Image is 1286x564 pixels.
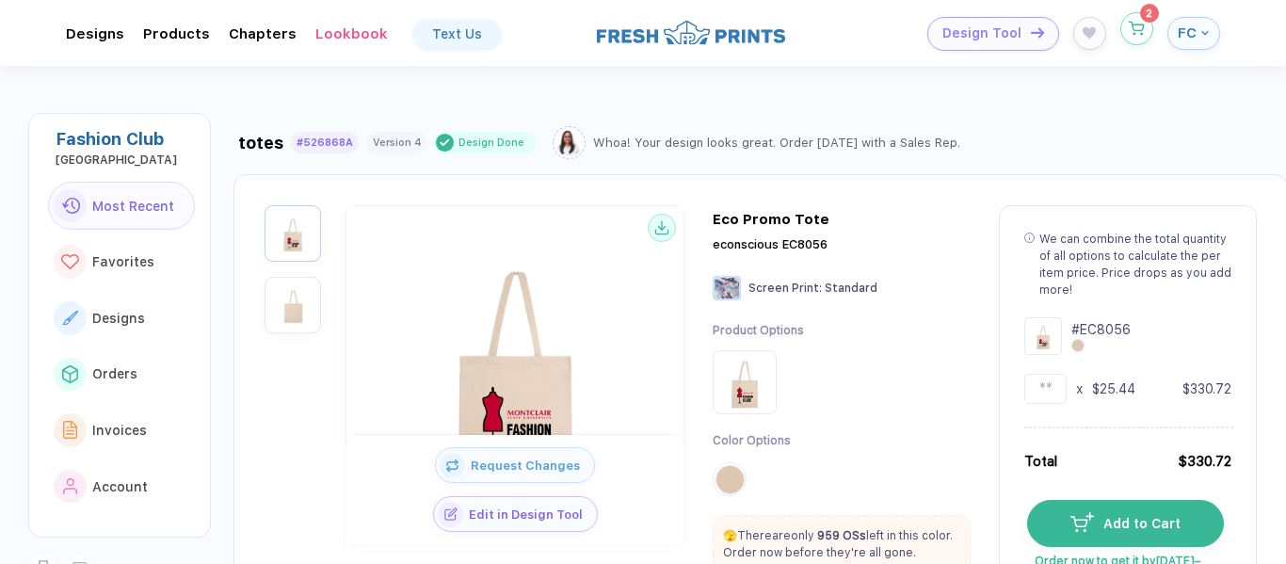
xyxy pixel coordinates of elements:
span: Request Changes [465,459,594,473]
button: FC [1167,17,1220,50]
button: iconAdd to Cart [1027,500,1224,547]
div: Montclair State University [56,153,195,167]
p: There are only left in this color. Order now before they're all gone. [714,527,970,561]
div: Color Options [713,433,804,449]
span: Design Tool [942,25,1021,41]
span: Edit in Design Tool [463,508,597,522]
div: $330.72 [1182,379,1231,398]
div: Design Done [458,136,524,150]
img: Product Option [716,354,773,411]
span: Account [92,479,148,494]
div: ProductsToggle dropdown menu [143,25,210,42]
img: ebf72f52-ba17-4e36-936d-e5556163a1a4_nt_front_1759417019853.jpg [269,210,316,257]
div: DesignsToggle dropdown menu [66,25,124,42]
button: link to iconFavorites [48,237,195,286]
button: iconEdit in Design Tool [433,496,598,532]
div: Product Options [713,323,804,339]
img: logo [597,18,785,47]
div: Text Us [432,26,482,41]
span: econscious EC8056 [713,237,828,251]
div: Version 4 [373,137,421,149]
img: Sophie.png [555,129,583,156]
div: Fashion Club [56,129,195,149]
button: link to iconAccount [48,462,195,511]
a: Text Us [413,19,501,49]
div: #526868A [297,137,353,149]
button: link to iconMost Recent [48,182,195,231]
div: ChaptersToggle dropdown menu chapters [229,25,297,42]
img: icon [1070,512,1094,531]
img: ebf72f52-ba17-4e36-936d-e5556163a1a4_nt_back_1759417019855.jpg [269,282,316,329]
div: Total [1024,451,1057,472]
button: iconRequest Changes [435,447,595,483]
img: link to icon [61,254,79,270]
div: Lookbook [315,25,388,42]
span: Most Recent [92,199,174,214]
button: Design Toolicon [927,17,1059,51]
img: Design Group Summary Cell [1024,317,1062,355]
img: icon [440,453,465,478]
button: link to iconOrders [48,350,195,399]
div: Eco Promo Tote [713,211,829,228]
sup: 2 [1140,4,1159,23]
div: LookbookToggle dropdown menu chapters [315,25,388,42]
img: link to icon [63,478,78,495]
div: # EC8056 [1071,320,1131,339]
span: Add to Cart [1094,516,1181,531]
div: x [1076,379,1083,398]
img: Screen Print [713,276,741,300]
div: $330.72 [1178,451,1231,472]
div: Whoa! Your design looks great. Order [DATE] with a Sales Rep. [593,136,960,150]
strong: 959 OSs [817,529,866,542]
span: Invoices [92,423,147,438]
div: totes [238,133,283,153]
span: FC [1178,24,1197,41]
img: icon [438,502,463,527]
span: 🫣 [723,529,737,542]
div: $25.44 [1092,379,1135,398]
div: We can combine the total quantity of all options to calculate the per item price. Price drops as ... [1039,231,1231,298]
span: Screen Print : [748,282,822,295]
img: ebf72f52-ba17-4e36-936d-e5556163a1a4_nt_front_1759417019853.jpg [364,215,666,516]
img: link to icon [62,365,78,382]
span: Designs [92,311,145,326]
span: Standard [825,282,877,295]
button: link to iconDesigns [48,294,195,343]
img: icon [1031,27,1044,38]
span: 2 [1146,8,1152,19]
img: link to icon [61,198,80,214]
span: Orders [92,366,137,381]
span: Favorites [92,254,154,269]
img: link to icon [62,311,78,325]
img: link to icon [63,421,78,439]
button: link to iconInvoices [48,406,195,455]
